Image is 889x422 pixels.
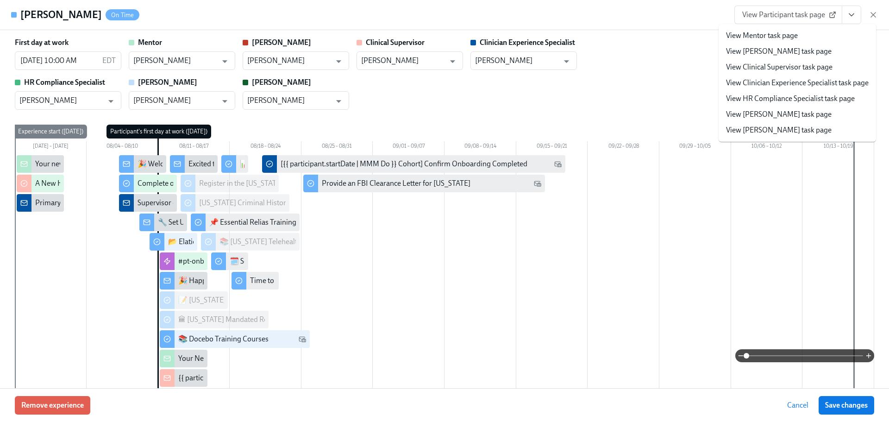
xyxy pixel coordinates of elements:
[726,31,798,41] a: View Mentor task page
[819,396,874,415] button: Save changes
[825,401,868,410] span: Save changes
[734,6,842,24] a: View Participant task page
[554,160,562,168] svg: Work Email
[802,141,874,153] div: 10/13 – 10/19
[178,334,269,344] div: 📚 Docebo Training Courses
[250,276,399,286] div: Time to Shadow an Initial Treatment Plan (ITP)!
[731,141,803,153] div: 10/06 – 10/12
[158,217,246,227] div: 🔧 Set Up Core Applications
[188,159,349,169] div: Excited to Connect – Your Mentor at Charlie Health!
[742,10,834,19] span: View Participant task page
[559,54,574,69] button: Open
[35,198,144,208] div: Primary Therapists cleared to start
[102,56,116,66] p: EDT
[138,38,162,47] strong: Mentor
[178,373,320,383] div: {{ participant.fullName }} has Started [DATE]!
[659,141,731,153] div: 09/29 – 10/05
[726,109,832,120] a: View [PERSON_NAME] task page
[178,295,321,305] div: 📝 [US_STATE] Agency Affiliated Registration
[218,94,232,108] button: Open
[209,217,300,227] div: 📌 Essential Relias Trainings
[106,12,139,19] span: On Time
[240,159,382,169] div: 📊 Measurement-Based Care (MBC) Training
[24,78,105,87] strong: HR Compliance Specialist
[373,141,444,153] div: 09/01 – 09/07
[480,38,575,47] strong: Clinician Experience Specialist
[199,198,317,208] div: [US_STATE] Criminal History Affidavit
[138,159,235,169] div: 🎉 Welcome to Charlie Health!
[726,78,869,88] a: View Clinician Experience Specialist task page
[15,38,69,48] label: First day at work
[15,396,90,415] button: Remove experience
[332,94,346,108] button: Open
[106,125,211,139] div: Participant's first day at work ([DATE])
[332,54,346,69] button: Open
[781,396,815,415] button: Cancel
[230,141,301,153] div: 08/18 – 08/24
[726,46,832,57] a: View [PERSON_NAME] task page
[726,94,855,104] a: View HR Compliance Specialist task page
[219,237,329,247] div: 📚 [US_STATE] Telehealth Training
[301,141,373,153] div: 08/25 – 08/31
[87,141,158,153] div: 08/04 – 08/10
[35,159,182,169] div: Your new mentee is about to start onboarding!
[138,78,197,87] strong: [PERSON_NAME]
[445,54,460,69] button: Open
[842,6,861,24] button: View task page
[588,141,659,153] div: 09/22 – 09/28
[21,401,84,410] span: Remove experience
[138,198,208,208] div: Supervisor confirmed!
[138,178,234,189] div: Complete our Welcome Survey
[218,54,232,69] button: Open
[299,335,306,343] svg: Work Email
[14,125,87,139] div: Experience start ([DATE])
[158,141,230,153] div: 08/11 – 08/17
[444,141,516,153] div: 09/08 – 09/14
[178,256,257,266] div: #pt-onboarding-support
[252,78,311,87] strong: [PERSON_NAME]
[726,125,832,135] a: View [PERSON_NAME] task page
[199,178,341,189] div: Register in the [US_STATE] Fingerprint Portal
[787,401,808,410] span: Cancel
[35,178,128,189] div: A New Hire is Cleared to Start
[281,159,527,169] div: [{{ participant.startDate | MMM Do }} Cohort] Confirm Onboarding Completed
[168,237,241,247] div: 📂 Elation (EHR) Setup
[534,180,541,187] svg: Work Email
[516,141,588,153] div: 09/15 – 09/21
[20,8,102,22] h4: [PERSON_NAME]
[366,38,425,47] strong: Clinical Supervisor
[322,178,470,189] div: Provide an FBI Clearance Letter for [US_STATE]
[230,256,366,266] div: 🗓️ Set Up Your Calendar for Client Sessions
[178,276,295,286] div: 🎉 Happy First Day at Charlie Health!
[15,141,87,153] div: [DATE] – [DATE]
[104,94,118,108] button: Open
[252,38,311,47] strong: [PERSON_NAME]
[178,315,315,325] div: 🏛 [US_STATE] Mandated Reporter Training
[726,62,833,72] a: View Clinical Supervisor task page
